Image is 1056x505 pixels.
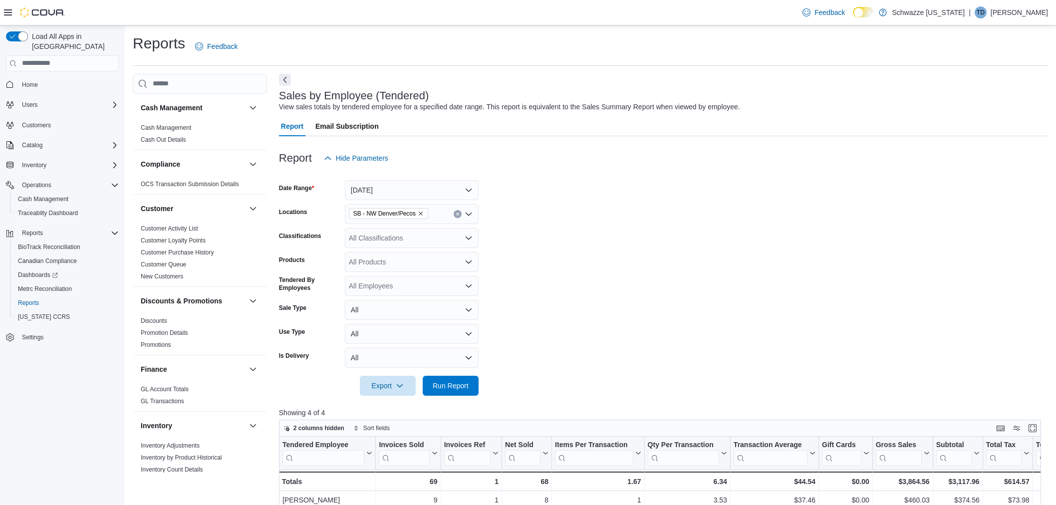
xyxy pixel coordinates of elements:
[282,440,364,450] div: Tendered Employee
[141,364,245,374] button: Finance
[345,180,479,200] button: [DATE]
[141,136,186,144] span: Cash Out Details
[141,237,206,244] a: Customer Loyalty Points
[986,440,1029,466] button: Total Tax
[18,99,41,111] button: Users
[281,116,303,136] span: Report
[10,296,123,310] button: Reports
[141,225,198,232] a: Customer Activity List
[141,454,222,462] span: Inventory by Product Historical
[14,255,119,267] span: Canadian Compliance
[141,442,200,450] span: Inventory Adjustments
[14,241,119,253] span: BioTrack Reconciliation
[141,421,245,431] button: Inventory
[133,122,267,150] div: Cash Management
[141,260,186,268] span: Customer Queue
[379,440,429,466] div: Invoices Sold
[647,440,727,466] button: Qty Per Transaction
[1011,422,1023,434] button: Display options
[141,454,222,461] a: Inventory by Product Historical
[141,329,188,336] a: Promotion Details
[18,159,119,171] span: Inventory
[353,209,416,219] span: SB - NW Denver/Pecos
[2,77,123,92] button: Home
[975,6,987,18] div: Tim Defabbo-Winter JR
[876,476,930,488] div: $3,864.56
[20,7,65,17] img: Cova
[555,440,633,466] div: Items Per Transaction
[876,440,922,450] div: Gross Sales
[379,476,437,488] div: 69
[14,193,119,205] span: Cash Management
[647,440,719,450] div: Qty Per Transaction
[14,207,82,219] a: Traceabilty Dashboard
[18,159,50,171] button: Inventory
[444,440,490,450] div: Invoices Ref
[366,376,410,396] span: Export
[141,385,189,393] span: GL Account Totals
[349,208,428,219] span: SB - NW Denver/Pecos
[141,180,239,188] span: OCS Transaction Submission Details
[18,78,119,91] span: Home
[18,313,70,321] span: [US_STATE] CCRS
[14,297,119,309] span: Reports
[505,476,548,488] div: 68
[18,227,119,239] span: Reports
[6,73,119,371] nav: Complex example
[505,440,540,450] div: Net Sold
[141,103,245,113] button: Cash Management
[936,440,971,450] div: Subtotal
[279,184,314,192] label: Date Range
[555,440,641,466] button: Items Per Transaction
[2,98,123,112] button: Users
[555,476,641,488] div: 1.67
[247,420,259,432] button: Inventory
[991,6,1048,18] p: [PERSON_NAME]
[141,329,188,337] span: Promotion Details
[18,179,119,191] span: Operations
[141,124,191,132] span: Cash Management
[14,269,119,281] span: Dashboards
[247,363,259,375] button: Finance
[822,440,861,450] div: Gift Cards
[279,328,305,336] label: Use Type
[18,139,46,151] button: Catalog
[22,81,38,89] span: Home
[10,206,123,220] button: Traceabilty Dashboard
[14,297,43,309] a: Reports
[279,90,429,102] h3: Sales by Employee (Tendered)
[247,102,259,114] button: Cash Management
[279,408,1049,418] p: Showing 4 of 4
[18,99,119,111] span: Users
[18,179,55,191] button: Operations
[141,204,245,214] button: Customer
[18,331,47,343] a: Settings
[320,148,392,168] button: Hide Parameters
[247,295,259,307] button: Discounts & Promotions
[141,442,200,449] a: Inventory Adjustments
[141,159,180,169] h3: Compliance
[141,261,186,268] a: Customer Queue
[647,476,727,488] div: 6.34
[141,249,214,256] span: Customer Purchase History
[141,397,184,405] span: GL Transactions
[876,440,930,466] button: Gross Sales
[18,195,68,203] span: Cash Management
[14,269,62,281] a: Dashboards
[141,296,222,306] h3: Discounts & Promotions
[892,6,965,18] p: Schwazze [US_STATE]
[282,476,372,488] div: Totals
[465,282,473,290] button: Open list of options
[444,476,498,488] div: 1
[969,6,971,18] p: |
[798,2,849,22] a: Feedback
[141,341,171,349] span: Promotions
[10,254,123,268] button: Canadian Compliance
[363,424,390,432] span: Sort fields
[141,225,198,233] span: Customer Activity List
[279,276,341,292] label: Tendered By Employees
[18,227,47,239] button: Reports
[360,376,416,396] button: Export
[876,440,922,466] div: Gross Sales
[2,330,123,344] button: Settings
